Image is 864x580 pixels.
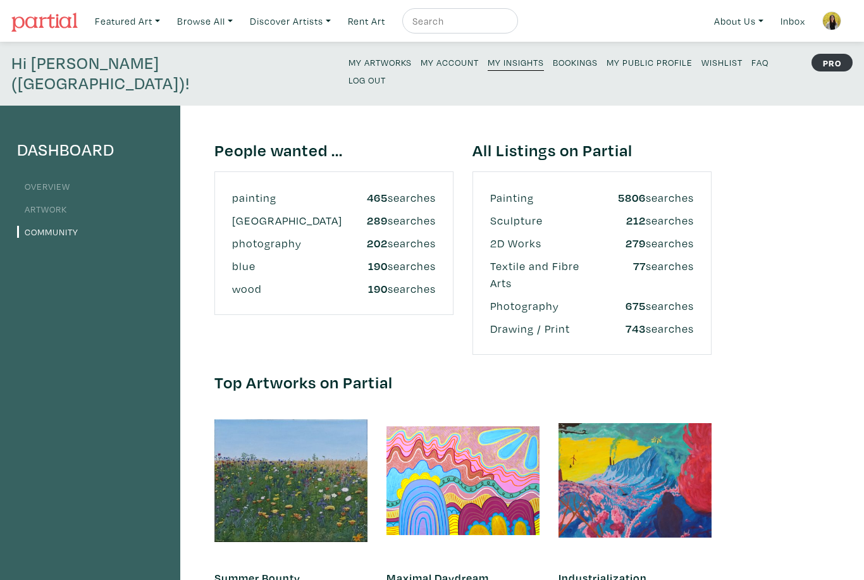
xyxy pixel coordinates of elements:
[334,257,445,275] div: searches
[334,189,445,206] div: searches
[17,140,163,160] h4: Dashboard
[244,8,336,34] a: Discover Artists
[349,71,386,88] a: Log Out
[214,140,454,160] h4: People wanted ...
[472,140,712,160] h4: All Listings on Partial
[89,8,166,34] a: Featured Art
[607,56,693,68] small: My Public Profile
[171,8,238,34] a: Browse All
[368,259,388,273] strong: 190
[701,56,743,68] small: Wishlist
[626,299,646,313] strong: 675
[367,190,388,205] strong: 465
[349,56,412,68] small: My Artworks
[592,297,703,314] div: searches
[481,320,592,337] div: Drawing / Print
[421,56,479,68] small: My Account
[481,235,592,252] div: 2D Works
[342,8,391,34] a: Rent Art
[812,54,853,71] strong: PRO
[17,180,70,192] a: Overview
[626,236,646,250] strong: 279
[488,56,544,68] small: My Insights
[368,281,388,296] strong: 190
[334,280,445,297] div: searches
[421,53,479,70] a: My Account
[214,372,712,392] h4: Top Artworks on Partial
[607,53,693,70] a: My Public Profile
[367,236,388,250] strong: 202
[334,212,445,229] div: searches
[751,56,768,68] small: FAQ
[701,53,743,70] a: Wishlist
[411,13,506,29] input: Search
[592,235,703,252] div: searches
[481,212,592,229] div: Sculpture
[592,212,703,229] div: searches
[349,74,386,86] small: Log Out
[223,235,334,252] div: photography
[349,53,412,70] a: My Artworks
[17,226,78,238] a: Community
[481,257,592,292] div: Textile and Fibre Arts
[223,257,334,275] div: blue
[553,56,598,68] small: Bookings
[11,53,331,94] h4: Hi [PERSON_NAME]([GEOGRAPHIC_DATA])!
[708,8,769,34] a: About Us
[553,53,598,70] a: Bookings
[223,280,334,297] div: wood
[17,203,67,215] a: Artwork
[633,259,646,273] strong: 77
[488,53,544,71] a: My Insights
[223,189,334,206] div: painting
[775,8,811,34] a: Inbox
[618,190,646,205] strong: 5806
[592,189,703,206] div: searches
[223,212,334,229] div: [GEOGRAPHIC_DATA]
[367,213,388,228] strong: 289
[481,189,592,206] div: Painting
[592,257,703,292] div: searches
[751,53,768,70] a: FAQ
[626,321,646,336] strong: 743
[592,320,703,337] div: searches
[481,297,592,314] div: Photography
[626,213,646,228] strong: 212
[334,235,445,252] div: searches
[822,11,841,30] img: phpThumb.php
